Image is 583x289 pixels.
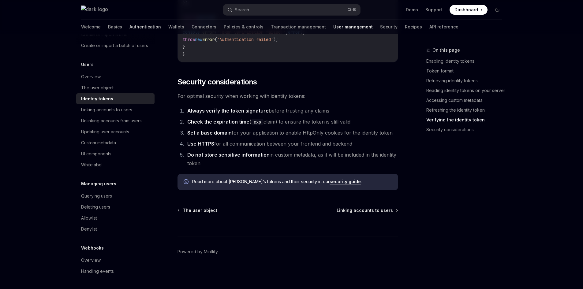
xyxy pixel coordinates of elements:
a: Dashboard [450,5,488,15]
div: Linking accounts to users [81,106,132,113]
span: console [183,29,200,35]
span: For optimal security when working with identity tokens: [178,92,398,100]
div: Custom metadata [81,139,116,146]
span: ( [215,29,217,35]
a: Denylist [76,224,155,235]
a: UI components [76,148,155,159]
button: Search...CtrlK [223,4,360,15]
img: dark logo [81,6,108,14]
span: } [183,44,185,50]
a: Identity tokens [76,93,155,104]
span: 'Authentication failed' [217,37,273,42]
strong: Use HTTPS [187,141,214,147]
a: Support [425,7,442,13]
a: Authentication [129,20,161,34]
div: Overview [81,73,101,80]
span: . [200,29,202,35]
h5: Webhooks [81,244,104,252]
div: Allowlist [81,214,97,222]
a: Security considerations [426,125,507,135]
a: Custom metadata [76,137,155,148]
span: new [195,37,202,42]
strong: Always verify the token signature [187,108,269,114]
strong: Do not store sensitive information [187,152,270,158]
h5: Users [81,61,94,68]
a: Unlinking accounts from users [76,115,155,126]
a: Updating user accounts [76,126,155,137]
a: Connectors [192,20,216,34]
a: Retrieving identity tokens [426,76,507,86]
span: , [286,29,288,35]
span: The user object [183,207,217,213]
span: } [183,51,185,57]
a: Policies & controls [224,20,263,34]
span: error [288,29,300,35]
a: Transaction management [271,20,326,34]
li: for all communication between your frontend and backend [185,139,398,148]
code: exp [251,119,263,125]
a: The user object [178,207,217,213]
li: in custom metadata, as it will be included in the identity token [185,150,398,168]
div: Read more about [PERSON_NAME]’s tokens and their security in our . [192,179,392,185]
a: Linking accounts to users [76,104,155,115]
li: for your application to enable HttpOnly cookies for the identity token [185,128,398,137]
span: ( [215,37,217,42]
a: Refreshing the identity token [426,105,507,115]
a: Overview [76,255,155,266]
div: Overview [81,257,101,264]
a: User management [333,20,373,34]
span: 'Token verification failed:' [217,29,286,35]
div: Create or import a batch of users [81,42,148,49]
strong: Set a base domain [187,130,232,136]
span: Error [202,37,215,42]
strong: Check the expiration time [187,119,249,125]
a: Enabling identity tokens [426,56,507,66]
span: Ctrl K [347,7,357,12]
a: Basics [108,20,122,34]
a: Wallets [168,20,184,34]
span: Linking accounts to users [337,207,393,213]
button: Toggle dark mode [492,5,502,15]
a: Handling events [76,266,155,277]
a: Welcome [81,20,101,34]
div: Denylist [81,225,97,233]
li: ( claim) to ensure the token is still valid [185,117,398,126]
div: Updating user accounts [81,128,129,135]
a: Deleting users [76,202,155,213]
a: security guide [330,179,361,184]
a: Querying users [76,191,155,202]
svg: Info [184,179,190,185]
div: Identity tokens [81,95,113,102]
span: Security considerations [178,77,257,87]
div: Handling events [81,268,114,275]
a: Powered by Mintlify [178,249,218,255]
span: throw [183,37,195,42]
span: ); [300,29,305,35]
a: Token format [426,66,507,76]
a: Whitelabel [76,159,155,170]
li: before trusting any claims [185,106,398,115]
a: Demo [406,7,418,13]
div: The user object [81,84,114,91]
a: Allowlist [76,213,155,224]
a: Create or import a batch of users [76,40,155,51]
div: Querying users [81,192,112,200]
span: error [202,29,215,35]
a: Accessing custom metadata [426,95,507,105]
a: Verifying the identity token [426,115,507,125]
span: On this page [432,46,460,54]
span: ); [273,37,278,42]
a: Recipes [405,20,422,34]
a: The user object [76,82,155,93]
div: UI components [81,150,111,157]
h5: Managing users [81,180,116,187]
div: Whitelabel [81,161,103,169]
div: Deleting users [81,203,110,211]
a: API reference [429,20,458,34]
div: Unlinking accounts from users [81,117,142,124]
div: Search... [235,6,252,13]
a: Linking accounts to users [337,207,398,213]
a: Overview [76,71,155,82]
span: Dashboard [454,7,478,13]
a: Security [380,20,398,34]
